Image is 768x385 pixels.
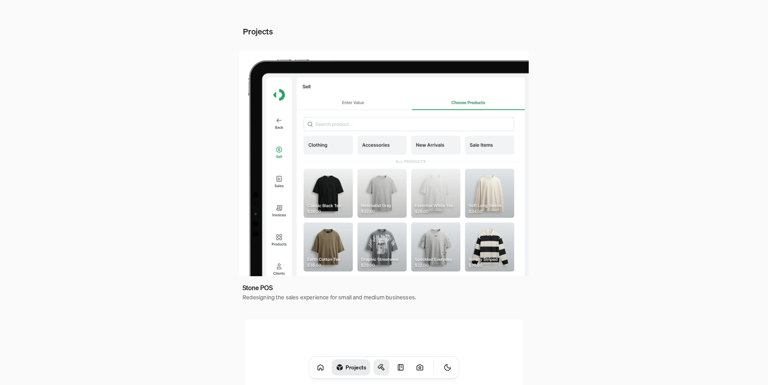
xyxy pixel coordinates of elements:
a: Stone POSRedesigning the sales experience for small and medium businesses. [239,280,420,305]
a: Projects [332,359,370,375]
button: Toggle Theme [440,359,456,375]
h1: Projects [346,363,366,371]
h3: Stone POS [243,283,273,293]
h2: Projects [243,26,273,38]
h4: Redesigning the sales experience for small and medium businesses. [243,293,416,301]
